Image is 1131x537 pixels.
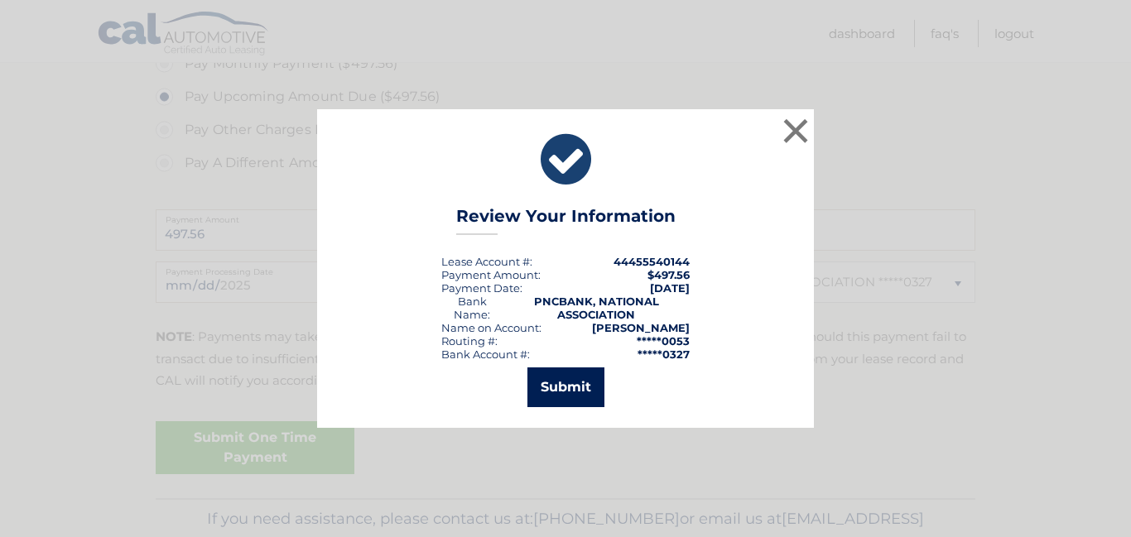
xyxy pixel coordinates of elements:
[441,281,522,295] div: :
[647,268,690,281] span: $497.56
[534,295,659,321] strong: PNCBANK, NATIONAL ASSOCIATION
[441,268,541,281] div: Payment Amount:
[779,114,812,147] button: ×
[441,334,498,348] div: Routing #:
[650,281,690,295] span: [DATE]
[441,321,541,334] div: Name on Account:
[592,321,690,334] strong: [PERSON_NAME]
[441,348,530,361] div: Bank Account #:
[441,295,503,321] div: Bank Name:
[441,281,520,295] span: Payment Date
[456,206,676,235] h3: Review Your Information
[527,367,604,407] button: Submit
[614,255,690,268] strong: 44455540144
[441,255,532,268] div: Lease Account #:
